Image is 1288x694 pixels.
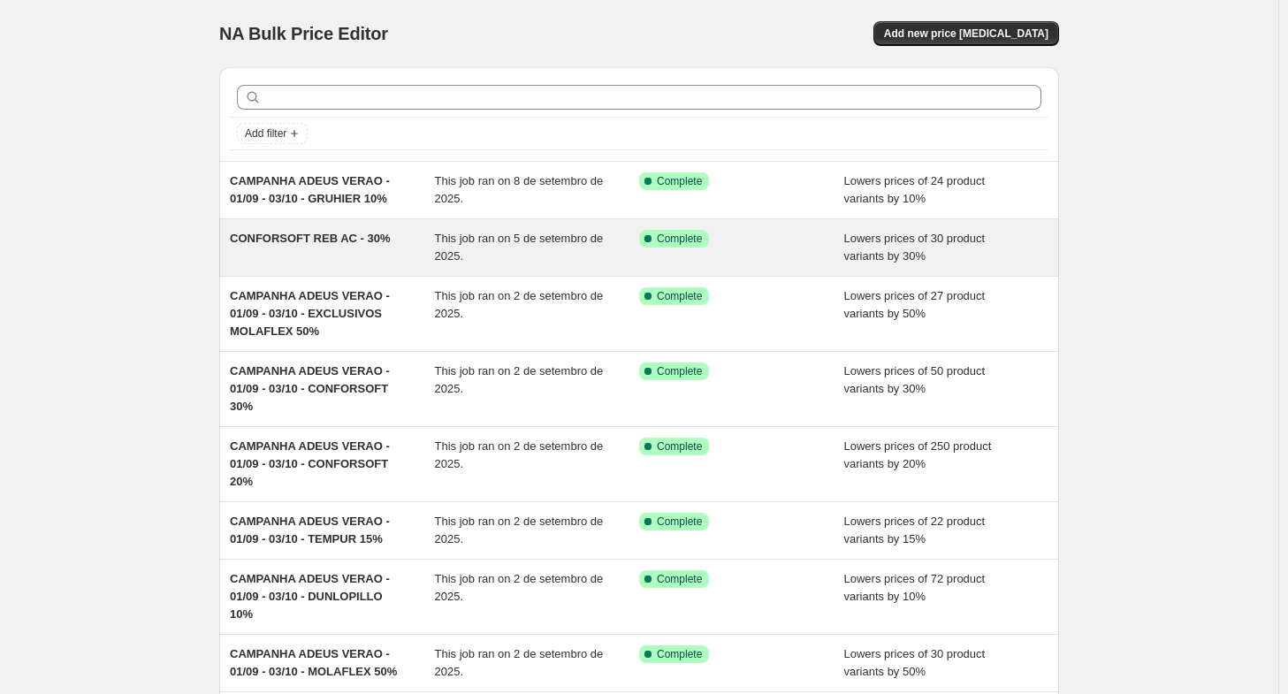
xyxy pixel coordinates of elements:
[435,515,604,545] span: This job ran on 2 de setembro de 2025.
[873,21,1059,46] button: Add new price [MEDICAL_DATA]
[230,364,390,413] span: CAMPANHA ADEUS VERAO - 01/09 - 03/10 - CONFORSOFT 30%
[435,289,604,320] span: This job ran on 2 de setembro de 2025.
[230,515,390,545] span: CAMPANHA ADEUS VERAO - 01/09 - 03/10 - TEMPUR 15%
[657,439,702,454] span: Complete
[657,647,702,661] span: Complete
[435,364,604,395] span: This job ran on 2 de setembro de 2025.
[844,364,986,395] span: Lowers prices of 50 product variants by 30%
[657,364,702,378] span: Complete
[844,232,986,263] span: Lowers prices of 30 product variants by 30%
[230,174,390,205] span: CAMPANHA ADEUS VERAO - 01/09 - 03/10 - GRUHIER 10%
[844,572,986,603] span: Lowers prices of 72 product variants by 10%
[435,232,604,263] span: This job ran on 5 de setembro de 2025.
[435,174,604,205] span: This job ran on 8 de setembro de 2025.
[237,123,308,144] button: Add filter
[844,174,986,205] span: Lowers prices of 24 product variants by 10%
[230,439,390,488] span: CAMPANHA ADEUS VERAO - 01/09 - 03/10 - CONFORSOFT 20%
[435,647,604,678] span: This job ran on 2 de setembro de 2025.
[657,289,702,303] span: Complete
[230,289,390,338] span: CAMPANHA ADEUS VERAO - 01/09 - 03/10 - EXCLUSIVOS MOLAFLEX 50%
[844,439,992,470] span: Lowers prices of 250 product variants by 20%
[245,126,286,141] span: Add filter
[435,572,604,603] span: This job ran on 2 de setembro de 2025.
[657,174,702,188] span: Complete
[219,24,388,43] span: NA Bulk Price Editor
[230,572,390,621] span: CAMPANHA ADEUS VERAO - 01/09 - 03/10 - DUNLOPILLO 10%
[230,232,391,245] span: CONFORSOFT REB AC - 30%
[435,439,604,470] span: This job ran on 2 de setembro de 2025.
[884,27,1048,41] span: Add new price [MEDICAL_DATA]
[657,515,702,529] span: Complete
[657,572,702,586] span: Complete
[844,647,986,678] span: Lowers prices of 30 product variants by 50%
[844,289,986,320] span: Lowers prices of 27 product variants by 50%
[230,647,397,678] span: CAMPANHA ADEUS VERAO - 01/09 - 03/10 - MOLAFLEX 50%
[844,515,986,545] span: Lowers prices of 22 product variants by 15%
[657,232,702,246] span: Complete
